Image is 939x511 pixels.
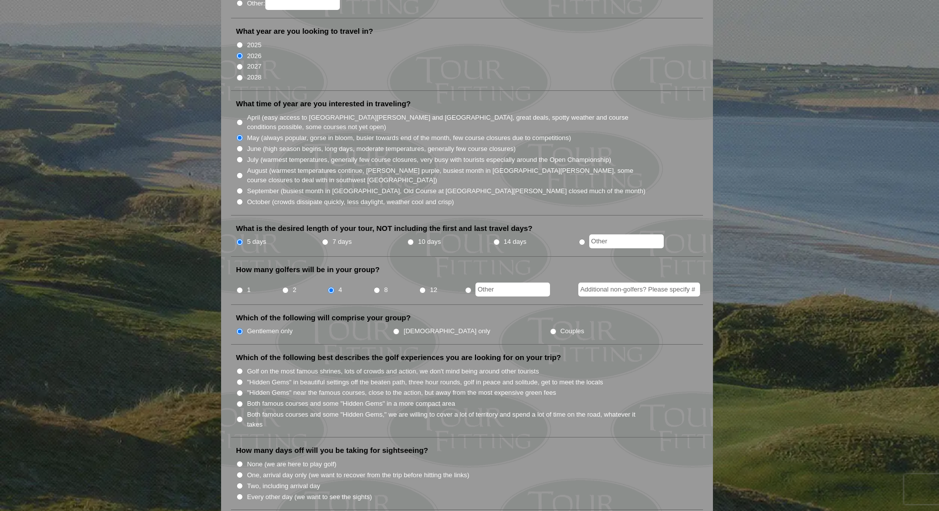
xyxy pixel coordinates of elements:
[418,237,441,247] label: 10 days
[560,326,584,336] label: Couples
[247,237,266,247] label: 5 days
[332,237,352,247] label: 7 days
[589,234,664,248] input: Other
[504,237,527,247] label: 14 days
[236,445,428,455] label: How many days off will you be taking for sightseeing?
[338,285,342,295] label: 4
[247,62,261,72] label: 2027
[236,265,380,275] label: How many golfers will be in your group?
[247,285,250,295] label: 1
[247,155,611,165] label: July (warmest temperatures, generally few course closures, very busy with tourists especially aro...
[236,99,411,109] label: What time of year are you interested in traveling?
[247,40,261,50] label: 2025
[236,223,533,233] label: What is the desired length of your tour, NOT including the first and last travel days?
[384,285,388,295] label: 8
[247,459,336,469] label: None (we are here to play golf)
[247,133,571,143] label: May (always popular, gorse in bloom, busier towards end of the month, few course closures due to ...
[247,481,320,491] label: Two, including arrival day
[236,353,561,363] label: Which of the following best describes the golf experiences you are looking for on your trip?
[247,144,516,154] label: June (high season begins, long days, moderate temperatures, generally few course closures)
[430,285,437,295] label: 12
[293,285,296,295] label: 2
[247,470,469,480] label: One, arrival day only (we want to recover from the trip before hitting the links)
[475,283,550,296] input: Other
[247,399,455,409] label: Both famous courses and some "Hidden Gems" in a more compact area
[578,283,700,296] input: Additional non-golfers? Please specify #
[247,166,646,185] label: August (warmest temperatures continue, [PERSON_NAME] purple, busiest month in [GEOGRAPHIC_DATA][P...
[247,197,454,207] label: October (crowds dissipate quickly, less daylight, weather cool and crisp)
[247,377,603,387] label: "Hidden Gems" in beautiful settings off the beaten path, three hour rounds, golf in peace and sol...
[247,410,646,429] label: Both famous courses and some "Hidden Gems," we are willing to cover a lot of territory and spend ...
[247,366,539,376] label: Golf on the most famous shrines, lots of crowds and action, we don't mind being around other tour...
[236,313,411,323] label: Which of the following will comprise your group?
[247,113,646,132] label: April (easy access to [GEOGRAPHIC_DATA][PERSON_NAME] and [GEOGRAPHIC_DATA], great deals, spotty w...
[404,326,490,336] label: [DEMOGRAPHIC_DATA] only
[247,51,261,61] label: 2026
[236,26,373,36] label: What year are you looking to travel in?
[247,73,261,82] label: 2028
[247,492,372,502] label: Every other day (we want to see the sights)
[247,326,293,336] label: Gentlemen only
[247,388,556,398] label: "Hidden Gems" near the famous courses, close to the action, but away from the most expensive gree...
[247,186,645,196] label: September (busiest month in [GEOGRAPHIC_DATA], Old Course at [GEOGRAPHIC_DATA][PERSON_NAME] close...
